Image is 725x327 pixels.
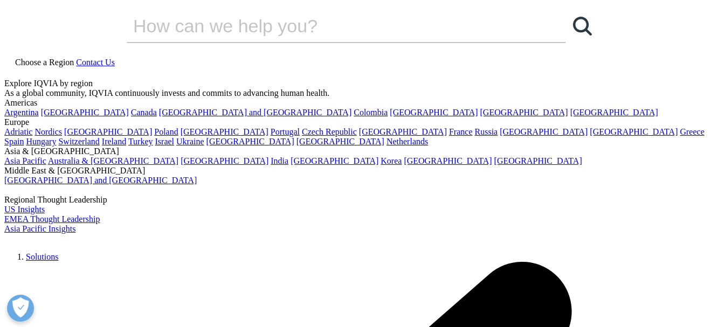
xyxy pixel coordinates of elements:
[48,156,178,165] a: Australia & [GEOGRAPHIC_DATA]
[291,156,378,165] a: [GEOGRAPHIC_DATA]
[131,108,157,117] a: Canada
[590,127,678,136] a: [GEOGRAPHIC_DATA]
[271,156,288,165] a: India
[680,127,704,136] a: Greece
[4,117,721,127] div: Europe
[4,205,45,214] a: US Insights
[302,127,357,136] a: Czech Republic
[390,108,478,117] a: [GEOGRAPHIC_DATA]
[102,137,126,146] a: Ireland
[7,295,34,322] button: Open Preferences
[4,156,46,165] a: Asia Pacific
[4,224,75,233] a: Asia Pacific Insights
[176,137,204,146] a: Ukraine
[449,127,473,136] a: France
[4,108,39,117] a: Argentina
[4,195,721,205] div: Regional Thought Leadership
[296,137,384,146] a: [GEOGRAPHIC_DATA]
[26,137,56,146] a: Hungary
[500,127,588,136] a: [GEOGRAPHIC_DATA]
[4,98,721,108] div: Americas
[64,127,152,136] a: [GEOGRAPHIC_DATA]
[4,176,197,185] a: [GEOGRAPHIC_DATA] and [GEOGRAPHIC_DATA]
[4,127,32,136] a: Adriatic
[155,137,175,146] a: Israel
[475,127,498,136] a: Russia
[494,156,582,165] a: [GEOGRAPHIC_DATA]
[4,88,721,98] div: As a global community, IQVIA continuously invests and commits to advancing human health.
[480,108,568,117] a: [GEOGRAPHIC_DATA]
[154,127,178,136] a: Poland
[354,108,388,117] a: Colombia
[34,127,62,136] a: Nordics
[4,214,100,224] a: EMEA Thought Leadership
[4,147,721,156] div: Asia & [GEOGRAPHIC_DATA]
[58,137,99,146] a: Switzerland
[181,156,268,165] a: [GEOGRAPHIC_DATA]
[26,252,58,261] a: Solutions
[404,156,492,165] a: [GEOGRAPHIC_DATA]
[4,79,721,88] div: Explore IQVIA by region
[359,127,447,136] a: [GEOGRAPHIC_DATA]
[271,127,300,136] a: Portugal
[76,58,115,67] a: Contact Us
[206,137,294,146] a: [GEOGRAPHIC_DATA]
[4,166,721,176] div: Middle East & [GEOGRAPHIC_DATA]
[381,156,402,165] a: Korea
[573,17,592,36] svg: Search
[386,137,428,146] a: Netherlands
[127,10,535,42] input: Search
[181,127,268,136] a: [GEOGRAPHIC_DATA]
[566,10,598,42] a: Search
[4,137,24,146] a: Spain
[159,108,351,117] a: [GEOGRAPHIC_DATA] and [GEOGRAPHIC_DATA]
[570,108,658,117] a: [GEOGRAPHIC_DATA]
[41,108,129,117] a: [GEOGRAPHIC_DATA]
[128,137,153,146] a: Turkey
[15,58,74,67] span: Choose a Region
